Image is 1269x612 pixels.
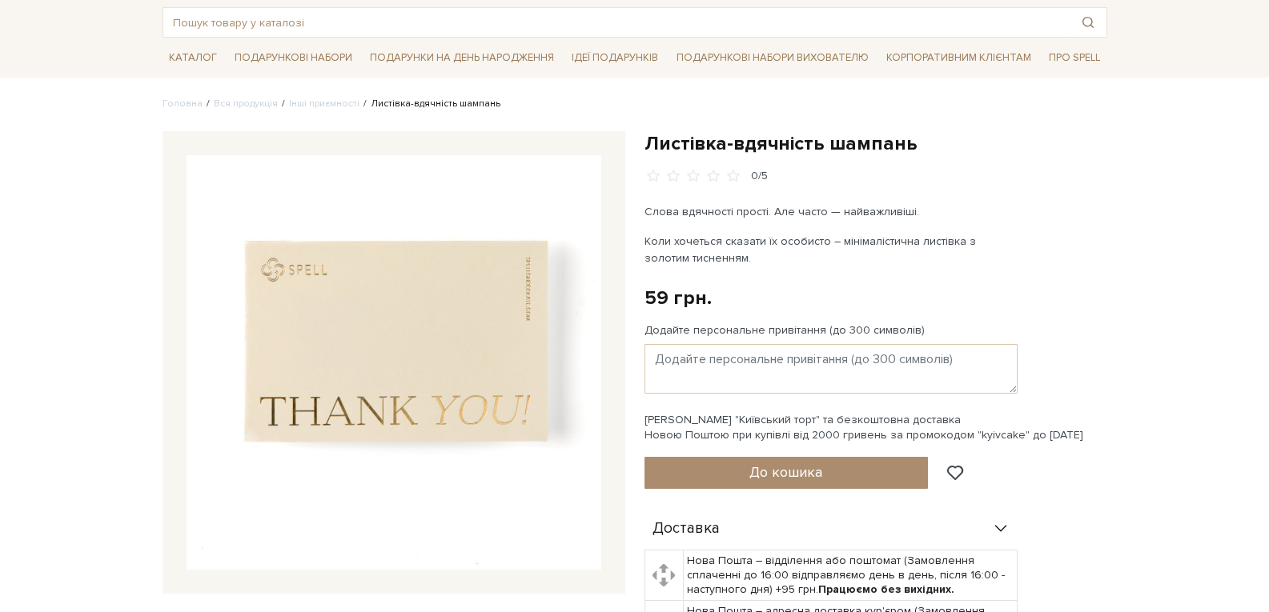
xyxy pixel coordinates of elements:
[645,457,929,489] button: До кошика
[818,582,954,596] b: Працюємо без вихідних.
[163,46,223,70] a: Каталог
[670,44,875,71] a: Подарункові набори вихователю
[645,131,1107,156] h1: Листівка-вдячність шампань
[228,46,359,70] a: Подарункові набори
[214,98,278,110] a: Вся продукція
[645,286,712,310] div: 59 грн.
[751,169,768,184] div: 0/5
[565,46,665,70] a: Ідеї подарунків
[645,413,1107,442] div: [PERSON_NAME] "Київський торт" та безкоштовна доставка Новою Поштою при купівлі від 2000 гривень ...
[187,155,601,570] img: Листівка-вдячність шампань
[359,97,500,111] li: Листівка-вдячність шампань
[645,203,1020,220] p: Слова вдячності прості. Але часто — найважливіші.
[749,463,822,481] span: До кошика
[363,46,560,70] a: Подарунки на День народження
[645,233,1020,266] p: Коли хочеться сказати їх особисто – мінімалістична листівка з золотим тисненням.
[880,44,1038,71] a: Корпоративним клієнтам
[163,98,203,110] a: Головна
[653,522,720,536] span: Доставка
[1042,46,1106,70] a: Про Spell
[163,8,1070,37] input: Пошук товару у каталозі
[1070,8,1106,37] button: Пошук товару у каталозі
[645,323,925,338] label: Додайте персональне привітання (до 300 символів)
[289,98,359,110] a: Інші приємності
[683,550,1017,601] td: Нова Пошта – відділення або поштомат (Замовлення сплаченні до 16:00 відправляємо день в день, піс...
